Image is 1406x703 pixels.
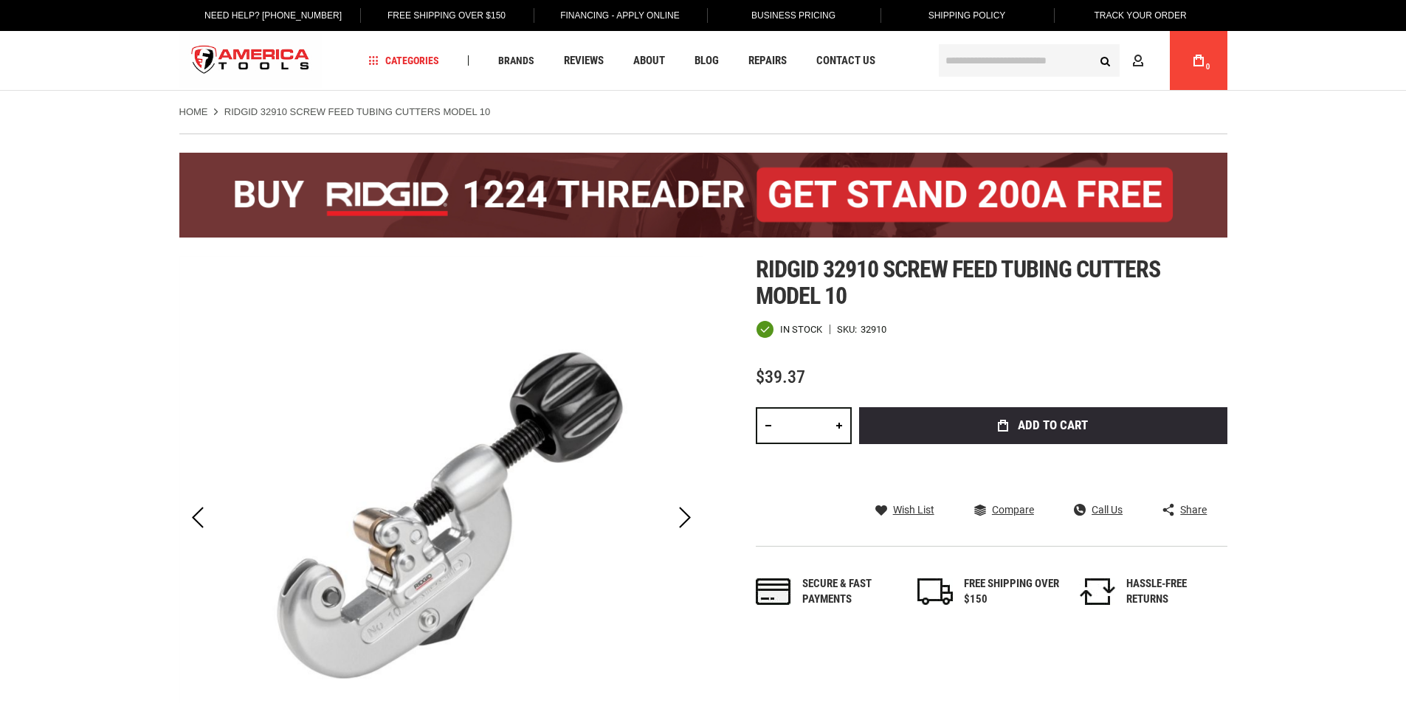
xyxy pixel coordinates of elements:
strong: RIDGID 32910 Screw Feed Tubing Cutters Model 10 [224,106,490,117]
div: 32910 [861,325,886,334]
span: About [633,55,665,66]
span: Shipping Policy [928,10,1006,21]
button: Add to Cart [859,407,1227,444]
img: America Tools [179,33,323,89]
div: Availability [756,320,822,339]
a: Brands [492,51,541,71]
button: Search [1092,46,1120,75]
span: Wish List [893,505,934,515]
span: Brands [498,55,534,66]
span: Compare [992,505,1034,515]
a: Call Us [1074,503,1123,516]
strong: SKU [837,325,861,334]
span: In stock [780,325,822,334]
span: $39.37 [756,367,805,387]
a: Blog [688,51,726,71]
iframe: Secure express checkout frame [856,449,1230,454]
span: Repairs [748,55,787,66]
div: HASSLE-FREE RETURNS [1126,576,1222,608]
img: shipping [917,578,953,605]
span: Ridgid 32910 screw feed tubing cutters model 10 [756,255,1161,310]
span: Categories [368,55,439,66]
img: returns [1080,578,1115,605]
a: Categories [362,51,446,71]
span: Share [1180,505,1207,515]
span: Call Us [1092,505,1123,515]
a: Reviews [557,51,610,71]
a: store logo [179,33,323,89]
a: 0 [1185,31,1213,90]
span: Blog [695,55,719,66]
span: Contact Us [816,55,875,66]
span: Add to Cart [1018,419,1088,432]
img: BOGO: Buy the RIDGID® 1224 Threader (26092), get the 92467 200A Stand FREE! [179,153,1227,238]
a: Contact Us [810,51,882,71]
a: Compare [974,503,1034,516]
div: FREE SHIPPING OVER $150 [964,576,1060,608]
div: Secure & fast payments [802,576,898,608]
img: payments [756,578,791,605]
a: About [627,51,672,71]
span: 0 [1206,63,1210,71]
a: Repairs [742,51,793,71]
span: Reviews [564,55,604,66]
a: Home [179,105,208,119]
a: Wish List [875,503,934,516]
